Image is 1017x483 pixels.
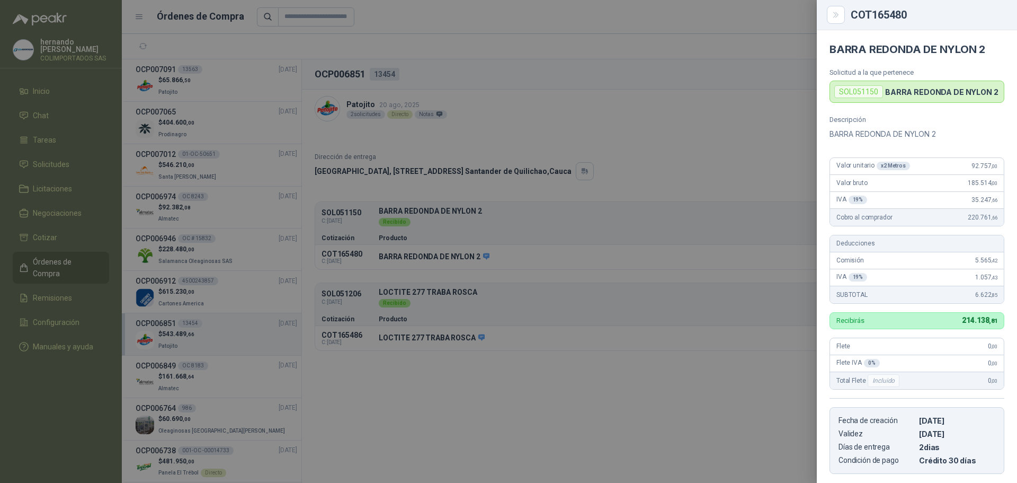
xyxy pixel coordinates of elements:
span: Total Flete [836,374,902,387]
p: Días de entrega [838,443,915,452]
p: [DATE] [919,416,995,425]
button: Close [829,8,842,21]
span: 35.247 [971,196,997,204]
p: [DATE] [919,429,995,438]
span: IVA [836,196,867,204]
span: 0 [988,377,997,384]
span: 185.514 [968,179,997,187]
p: Fecha de creación [838,416,915,425]
span: 5.565 [975,257,997,264]
div: x 2 Metros [877,162,910,170]
span: 1.057 [975,274,997,281]
span: ,43 [991,275,997,280]
span: ,42 [991,258,997,264]
p: Descripción [829,116,1004,124]
p: BARRA REDONDA DE NYLON 2 [829,128,1004,140]
span: Valor unitario [836,162,910,170]
span: 0 [988,343,997,350]
span: Cobro al comprador [836,214,892,221]
p: 2 dias [919,443,995,452]
p: Condición de pago [838,456,915,465]
h4: BARRA REDONDA DE NYLON 2 [829,43,1004,56]
span: ,85 [991,292,997,298]
p: Validez [838,429,915,438]
p: Recibirás [836,317,864,324]
span: ,66 [991,197,997,203]
span: IVA [836,273,867,282]
span: 214.138 [962,316,997,324]
span: 0 [988,359,997,367]
span: ,66 [991,215,997,221]
span: 92.757 [971,162,997,170]
div: SOL051150 [834,85,883,98]
span: ,00 [991,378,997,384]
span: Comisión [836,257,864,264]
span: ,00 [991,361,997,366]
div: Incluido [868,374,899,387]
div: 19 % [849,196,868,204]
span: SUBTOTAL [836,291,868,298]
span: ,81 [989,318,997,324]
span: ,00 [991,344,997,349]
span: Valor bruto [836,179,867,187]
p: BARRA REDONDA DE NYLON 2 [885,87,998,96]
span: Flete [836,343,850,350]
div: COT165480 [851,10,1004,20]
span: 6.622 [975,291,997,298]
span: Deducciones [836,240,875,247]
div: 19 % [849,273,868,282]
div: 0 % [864,359,880,367]
p: Solicitud a la que pertenece [829,68,1004,76]
span: 220.761 [968,214,997,221]
span: ,00 [991,180,997,186]
p: Crédito 30 días [919,456,995,465]
span: Flete IVA [836,359,880,367]
span: ,00 [991,163,997,169]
